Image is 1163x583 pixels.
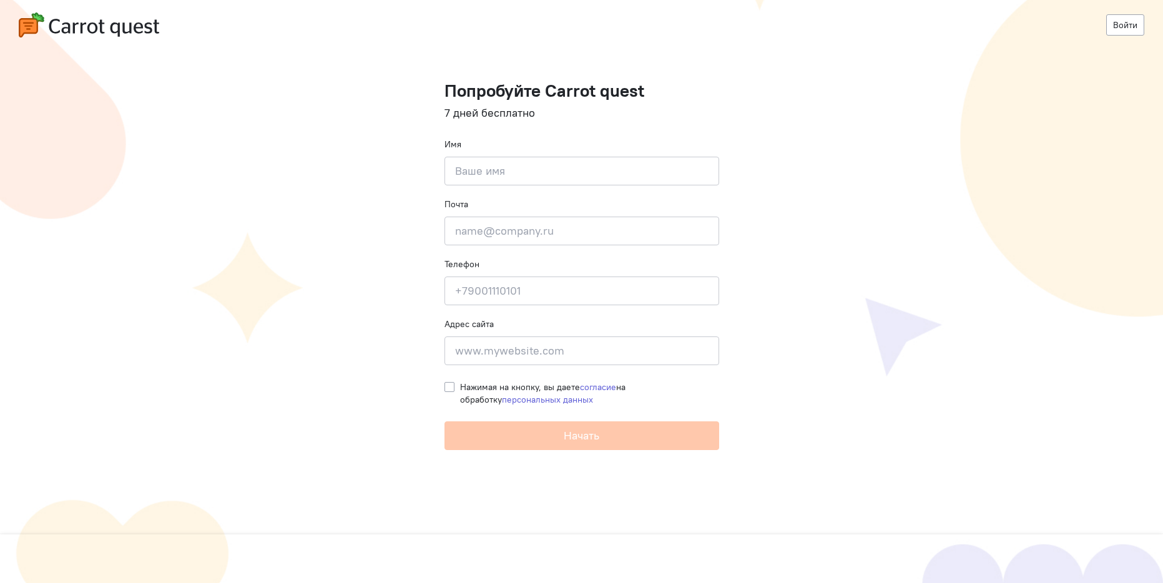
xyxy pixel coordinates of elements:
[444,336,719,365] input: www.mywebsite.com
[444,421,719,450] button: Начать
[444,107,719,119] h4: 7 дней бесплатно
[502,394,593,405] a: персональных данных
[444,157,719,185] input: Ваше имя
[444,217,719,245] input: name@company.ru
[580,381,616,393] a: согласие
[444,258,479,270] label: Телефон
[19,12,159,37] img: carrot-quest-logo.svg
[444,277,719,305] input: +79001110101
[564,428,599,443] span: Начать
[444,81,719,100] h1: Попробуйте Carrot quest
[444,198,468,210] label: Почта
[1106,14,1144,36] a: Войти
[444,318,494,330] label: Адрес сайта
[444,138,461,150] label: Имя
[460,381,626,405] span: Нажимая на кнопку, вы даете на обработку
